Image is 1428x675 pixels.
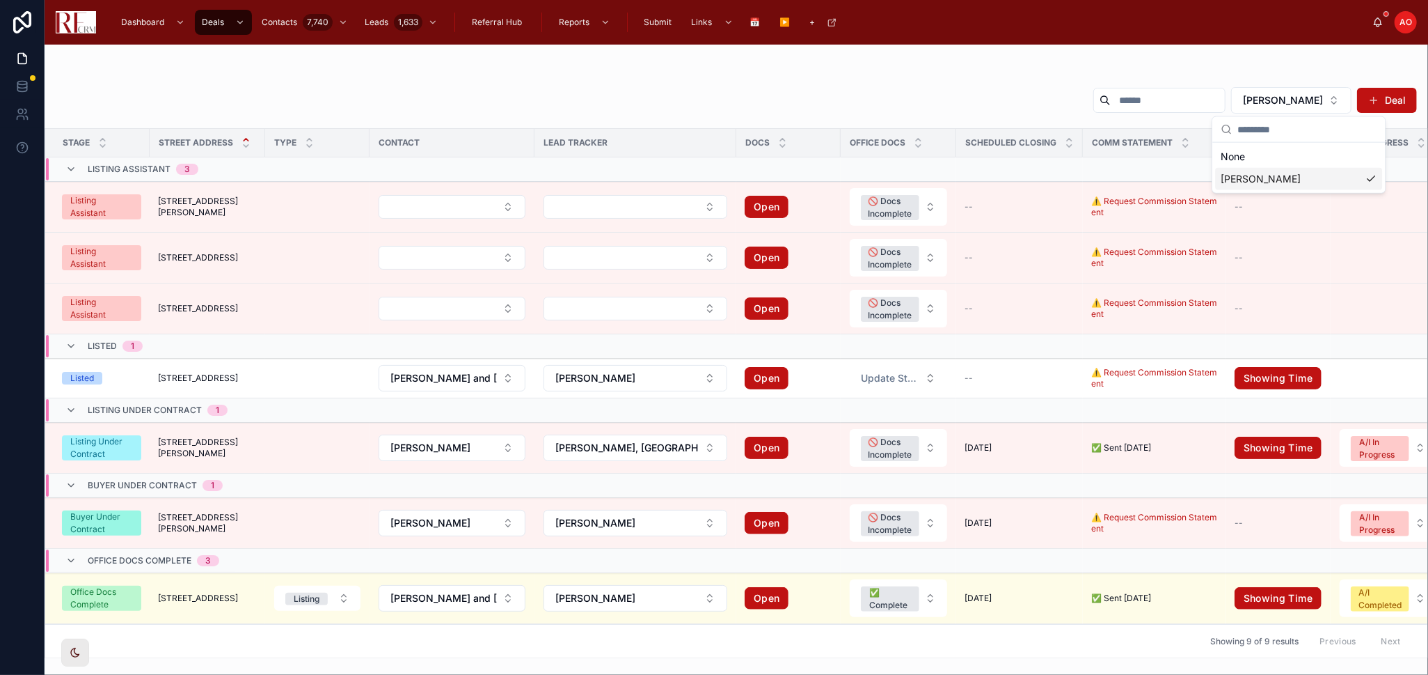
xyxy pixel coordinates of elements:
a: + [803,10,844,35]
a: Select Button [849,579,948,618]
a: ⚠️ Request Commission Statement [1091,512,1218,534]
img: App logo [56,11,96,33]
a: Open [745,437,832,459]
a: [DATE] [965,518,1074,529]
a: Showing Time [1235,587,1322,610]
button: Select Button [379,195,525,219]
button: Select Button [544,435,727,461]
span: -- [1235,252,1243,263]
a: Open [745,196,788,218]
a: [DATE] [965,442,1074,453]
span: Submit [644,17,672,28]
a: Select Button [849,428,948,467]
a: Select Button [378,296,526,321]
a: [STREET_ADDRESS] [158,303,257,314]
div: 🚫 Docs Incomplete [868,246,912,271]
div: Listing Assistant [70,245,133,270]
a: ⚠️ Request Commission Statement [1091,367,1218,389]
a: Open [745,587,788,610]
span: -- [1235,201,1243,212]
div: 3 [184,164,190,175]
a: -- [1235,252,1322,263]
a: Office Docs Complete [62,586,141,611]
div: None [1215,146,1382,168]
div: Suggestions [1212,143,1385,193]
span: ▶️ [780,17,791,28]
span: Reports [559,17,589,28]
a: ⚠️ Request Commission Statement [1091,297,1217,319]
a: Select Button [849,187,948,226]
a: Referral Hub [465,10,532,35]
span: Links [692,17,713,28]
span: -- [965,373,973,384]
div: 🚫 Docs Incomplete [868,297,912,322]
a: [DATE] [965,593,1074,604]
div: ✅ Complete [869,587,911,612]
button: Select Button [850,239,947,277]
a: Select Button [378,434,526,462]
button: Select Button [379,585,525,612]
div: 🚫 Docs Incomplete [868,195,912,220]
div: 7,740 [303,14,333,31]
a: Select Button [849,365,948,391]
span: -- [1235,303,1243,314]
div: 3 [205,555,211,566]
span: [PERSON_NAME], [GEOGRAPHIC_DATA] Property 2025 [555,441,699,455]
span: [STREET_ADDRESS] [158,303,238,314]
div: 1,633 [394,14,422,31]
a: Select Button [378,509,526,537]
div: Listing Under Contract [70,435,133,460]
a: Open [745,247,832,269]
div: 🚫 Docs Incomplete [868,511,912,536]
a: -- [965,201,1074,212]
span: Listing Under Contract [88,405,202,416]
a: Select Button [378,584,526,612]
a: Leads1,633 [358,10,445,35]
div: Listing [294,593,319,605]
div: scrollable content [107,7,1372,38]
span: Dashboard [121,17,164,28]
span: Comm Statement [1092,137,1173,148]
div: Listing Assistant [70,296,133,321]
span: [DATE] [965,442,992,453]
a: ⚠️ Request Commission Statement [1091,247,1218,269]
div: 1 [131,341,134,352]
a: Select Button [378,194,526,219]
span: AO [1399,17,1412,28]
a: [STREET_ADDRESS][PERSON_NAME] [158,512,257,534]
a: Showing Time [1235,367,1322,389]
a: -- [1235,201,1322,212]
a: ⚠️ Request Commission Statement [1091,247,1217,268]
a: [STREET_ADDRESS] [158,373,257,384]
a: Open [745,587,832,610]
span: Listing Assistant [88,164,170,175]
a: Buyer Under Contract [62,511,141,536]
a: ✅ Sent [DATE] [1091,442,1218,453]
button: Select Button [850,504,947,542]
a: ⚠️ Request Commission Statement [1091,367,1217,389]
a: Listing Assistant [62,245,141,270]
div: 🚫 Docs Incomplete [868,436,912,461]
span: Showing 9 of 9 results [1210,636,1299,647]
a: Showing Time [1235,437,1322,459]
a: Showing Time [1235,367,1322,389]
a: Links [685,10,740,35]
a: Select Button [378,245,526,270]
span: Leads [365,17,388,28]
button: Select Button [850,366,947,391]
a: ⚠️ Request Commission Statement [1091,512,1217,534]
button: Select Button [379,246,525,270]
span: -- [965,252,973,263]
span: [PERSON_NAME] [1243,93,1323,107]
button: Deal [1357,88,1417,113]
a: -- [1235,518,1322,529]
a: [STREET_ADDRESS][PERSON_NAME] [158,437,257,459]
span: + [810,17,816,28]
button: Select Button [544,297,727,320]
div: A/I Completed [1358,587,1402,612]
a: -- [1235,303,1322,314]
a: Select Button [543,245,728,270]
a: ⚠️ Request Commission Statement [1091,297,1218,320]
a: Open [745,297,832,320]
